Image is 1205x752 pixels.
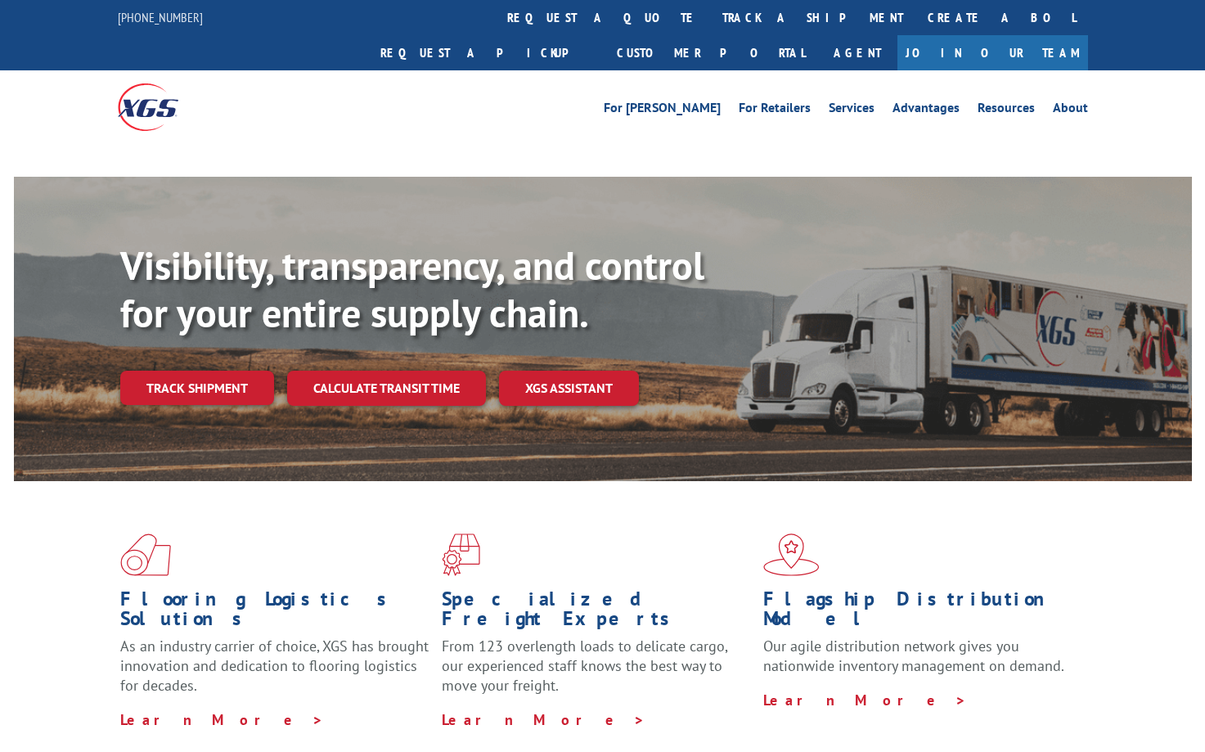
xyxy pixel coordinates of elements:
[893,101,960,119] a: Advantages
[763,637,1064,675] span: Our agile distribution network gives you nationwide inventory management on demand.
[120,240,704,338] b: Visibility, transparency, and control for your entire supply chain.
[763,534,820,576] img: xgs-icon-flagship-distribution-model-red
[442,710,645,729] a: Learn More >
[1053,101,1088,119] a: About
[287,371,486,406] a: Calculate transit time
[120,710,324,729] a: Learn More >
[368,35,605,70] a: Request a pickup
[763,589,1072,637] h1: Flagship Distribution Model
[897,35,1088,70] a: Join Our Team
[120,637,429,695] span: As an industry carrier of choice, XGS has brought innovation and dedication to flooring logistics...
[829,101,875,119] a: Services
[120,589,429,637] h1: Flooring Logistics Solutions
[499,371,639,406] a: XGS ASSISTANT
[763,691,967,709] a: Learn More >
[120,534,171,576] img: xgs-icon-total-supply-chain-intelligence-red
[442,534,480,576] img: xgs-icon-focused-on-flooring-red
[817,35,897,70] a: Agent
[442,589,751,637] h1: Specialized Freight Experts
[978,101,1035,119] a: Resources
[442,637,751,709] p: From 123 overlength loads to delicate cargo, our experienced staff knows the best way to move you...
[118,9,203,25] a: [PHONE_NUMBER]
[739,101,811,119] a: For Retailers
[605,35,817,70] a: Customer Portal
[604,101,721,119] a: For [PERSON_NAME]
[120,371,274,405] a: Track shipment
